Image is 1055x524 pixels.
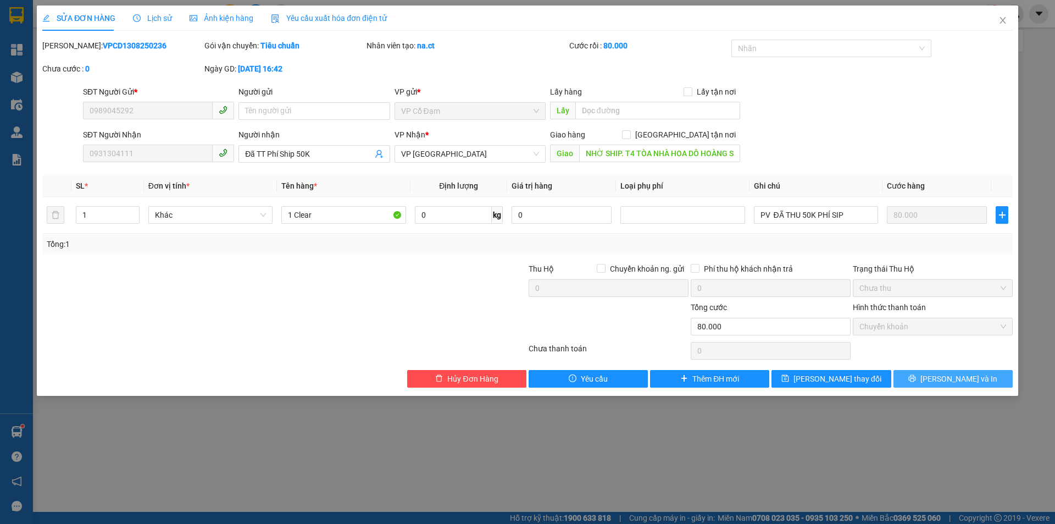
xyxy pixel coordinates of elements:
[47,206,64,224] button: delete
[527,343,690,362] div: Chưa thanh toán
[581,373,608,385] span: Yêu cầu
[512,181,552,190] span: Giá trị hàng
[749,175,882,197] th: Ghi chú
[260,41,299,50] b: Tiêu chuẩn
[550,145,579,162] span: Giao
[699,263,797,275] span: Phí thu hộ khách nhận trả
[754,206,878,224] input: Ghi Chú
[281,181,317,190] span: Tên hàng
[616,175,749,197] th: Loại phụ phí
[692,86,740,98] span: Lấy tận nơi
[271,14,387,23] span: Yêu cầu xuất hóa đơn điện tử
[996,206,1008,224] button: plus
[271,14,280,23] img: icon
[367,40,567,52] div: Nhân viên tạo:
[793,373,881,385] span: [PERSON_NAME] thay đổi
[492,206,503,224] span: kg
[569,374,576,383] span: exclamation-circle
[103,41,166,50] b: VPCD1308250236
[133,14,172,23] span: Lịch sử
[85,64,90,73] b: 0
[550,130,585,139] span: Giao hàng
[529,370,648,388] button: exclamation-circleYêu cầu
[680,374,688,383] span: plus
[435,374,443,383] span: delete
[219,106,227,114] span: phone
[908,374,916,383] span: printer
[42,14,115,23] span: SỬA ĐƠN HÀNG
[103,41,459,54] li: Hotline: 1900252555
[148,181,190,190] span: Đơn vị tính
[190,14,253,23] span: Ảnh kiện hàng
[103,27,459,41] li: Cổ Đạm, xã [GEOGRAPHIC_DATA], [GEOGRAPHIC_DATA]
[155,207,266,223] span: Khác
[771,370,891,388] button: save[PERSON_NAME] thay đổi
[133,14,141,22] span: clock-circle
[575,102,740,119] input: Dọc đường
[219,148,227,157] span: phone
[631,129,740,141] span: [GEOGRAPHIC_DATA] tận nơi
[417,41,435,50] b: na.ct
[853,263,1013,275] div: Trạng thái Thu Hộ
[550,87,582,96] span: Lấy hàng
[859,318,1006,335] span: Chuyển khoản
[853,303,926,312] label: Hình thức thanh toán
[692,373,739,385] span: Thêm ĐH mới
[603,41,628,50] b: 80.000
[375,150,384,158] span: user-add
[529,264,554,273] span: Thu Hộ
[83,129,234,141] div: SĐT Người Nhận
[238,86,390,98] div: Người gửi
[204,63,364,75] div: Ngày GD:
[47,238,407,250] div: Tổng: 1
[579,145,740,162] input: Dọc đường
[893,370,1013,388] button: printer[PERSON_NAME] và In
[42,40,202,52] div: [PERSON_NAME]:
[920,373,997,385] span: [PERSON_NAME] và In
[691,303,727,312] span: Tổng cước
[14,14,69,69] img: logo.jpg
[238,64,282,73] b: [DATE] 16:42
[42,63,202,75] div: Chưa cước :
[83,86,234,98] div: SĐT Người Gửi
[998,16,1007,25] span: close
[190,14,197,22] span: picture
[996,211,1007,219] span: plus
[439,181,478,190] span: Định lượng
[650,370,769,388] button: plusThêm ĐH mới
[401,146,539,162] span: VP Mỹ Đình
[569,40,729,52] div: Cước rồi :
[550,102,575,119] span: Lấy
[887,206,987,224] input: 0
[238,129,390,141] div: Người nhận
[859,280,1006,296] span: Chưa thu
[42,14,50,22] span: edit
[781,374,789,383] span: save
[987,5,1018,36] button: Close
[395,130,425,139] span: VP Nhận
[401,103,539,119] span: VP Cổ Đạm
[76,181,85,190] span: SL
[204,40,364,52] div: Gói vận chuyển:
[887,181,925,190] span: Cước hàng
[447,373,498,385] span: Hủy Đơn Hàng
[14,80,128,98] b: GỬI : VP Cổ Đạm
[395,86,546,98] div: VP gửi
[407,370,526,388] button: deleteHủy Đơn Hàng
[281,206,406,224] input: VD: Bàn, Ghế
[606,263,688,275] span: Chuyển khoản ng. gửi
